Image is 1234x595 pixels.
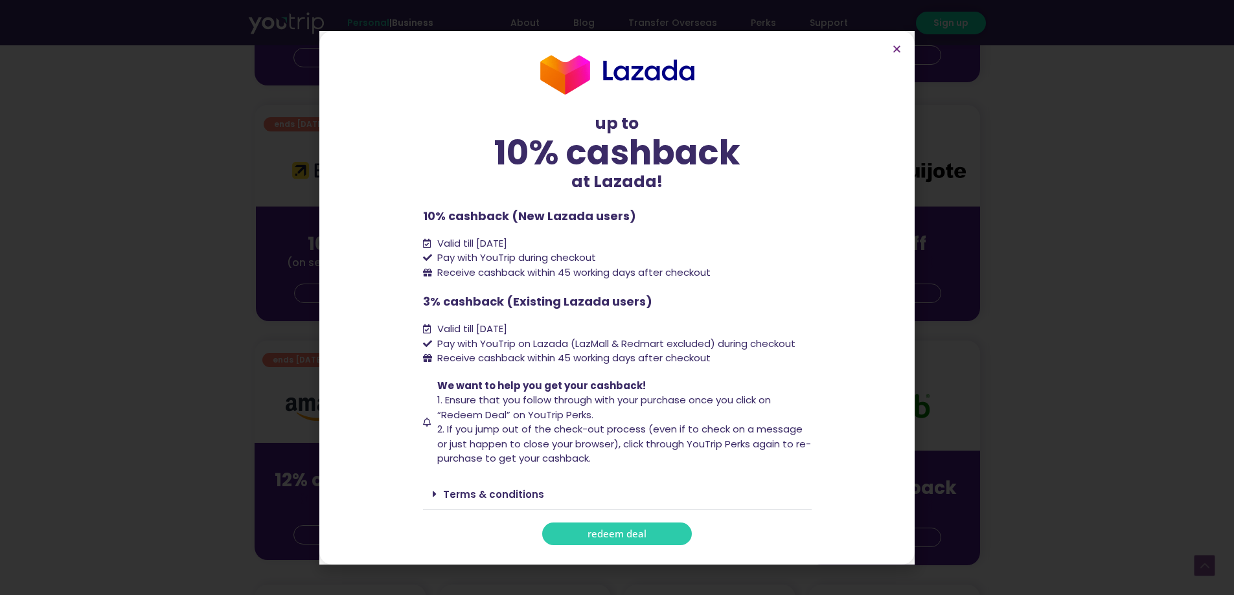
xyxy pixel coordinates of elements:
span: Pay with YouTrip during checkout [434,251,596,265]
span: Valid till [DATE] [434,322,507,337]
a: Close [892,44,902,54]
span: We want to help you get your cashback! [437,379,646,392]
span: 2. If you jump out of the check-out process (even if to check on a message or just happen to clos... [437,422,811,465]
span: Pay with YouTrip on Lazada (LazMall & Redmart excluded) during checkout [434,337,795,352]
p: 3% cashback (Existing Lazada users) [423,293,812,310]
span: redeem deal [588,529,646,539]
div: up to at Lazada! [423,111,812,194]
a: Terms & conditions [443,488,544,501]
div: 10% cashback [423,135,812,170]
div: Terms & conditions [423,479,812,510]
p: 10% cashback (New Lazada users) [423,207,812,225]
span: Receive cashback within 45 working days after checkout [434,351,711,366]
span: 1. Ensure that you follow through with your purchase once you click on “Redeem Deal” on YouTrip P... [437,393,771,421]
span: Valid till [DATE] [434,236,507,251]
a: redeem deal [542,522,692,545]
span: Receive cashback within 45 working days after checkout [434,265,711,280]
